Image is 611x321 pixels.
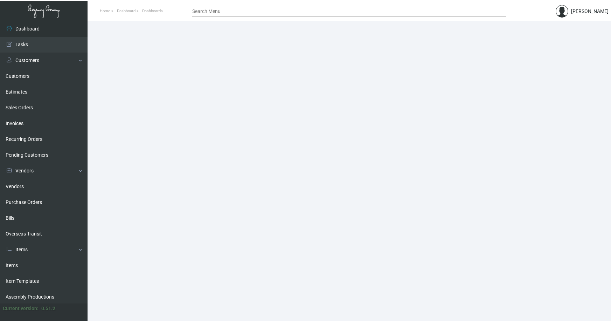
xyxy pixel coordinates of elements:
[556,5,568,18] img: admin@bootstrapmaster.com
[142,9,163,13] span: Dashboards
[3,305,39,312] div: Current version:
[100,9,110,13] span: Home
[117,9,136,13] span: Dashboard
[41,305,55,312] div: 0.51.2
[571,8,609,15] div: [PERSON_NAME]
